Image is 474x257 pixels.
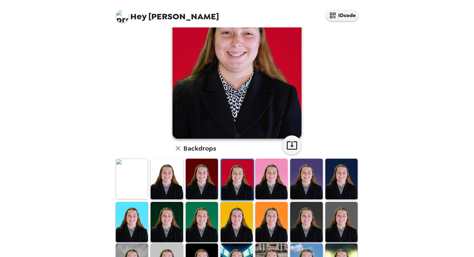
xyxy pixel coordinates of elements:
[326,10,358,21] button: IDcode
[183,143,216,153] h6: Backdrops
[130,11,146,22] span: Hey
[116,6,219,21] span: [PERSON_NAME]
[116,159,148,199] img: Original
[116,10,129,23] img: profile pic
